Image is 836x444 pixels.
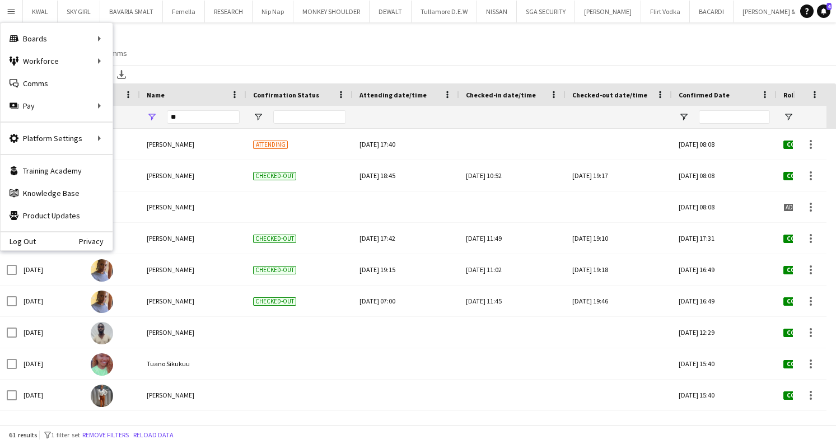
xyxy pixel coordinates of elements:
span: Confirmed [783,266,825,274]
div: [DATE] 11:02 [466,254,559,285]
div: [DATE] 10:52 [466,160,559,191]
a: Log Out [1,237,36,246]
button: DEWALT [370,1,412,22]
span: Confirmed [783,172,825,180]
button: Tullamore D.E.W [412,1,477,22]
span: [PERSON_NAME] [147,297,194,305]
div: [DATE] 17:31 [672,223,777,254]
input: Confirmed Date Filter Input [699,110,770,124]
a: Privacy [79,237,113,246]
a: Comms [97,46,132,60]
div: Platform Settings [1,127,113,149]
div: [DATE] 15:40 [672,380,777,410]
img: Suzan Wanjiku [91,259,113,282]
button: Remove filters [80,429,131,441]
a: Product Updates [1,204,113,227]
div: [DATE] [17,286,84,316]
div: Workforce [1,50,113,72]
div: [DATE] 17:42 [359,223,452,254]
div: [DATE] [17,348,84,379]
button: Reload data [131,429,176,441]
span: Confirmation Status [253,91,319,99]
img: John Karani [91,322,113,344]
button: BACARDI [690,1,734,22]
button: Open Filter Menu [783,112,793,122]
span: [PERSON_NAME] [147,265,194,274]
span: Checked-out [253,266,296,274]
span: Confirmed [783,391,825,400]
button: Femella [163,1,205,22]
div: [DATE] 11:45 [466,286,559,316]
div: [DATE] 19:15 [359,254,452,285]
div: [DATE] 17:40 [359,129,452,160]
div: [DATE] [17,317,84,348]
span: [PERSON_NAME] [147,203,194,211]
div: [DATE] 16:49 [672,286,777,316]
img: Sherelle Amanda [91,385,113,407]
span: [PERSON_NAME] [147,140,194,148]
button: Flirt Vodka [641,1,690,22]
input: Confirmation Status Filter Input [273,110,346,124]
button: RESEARCH [205,1,253,22]
app-action-btn: Export XLSX [115,68,128,81]
span: Checked-out [253,172,296,180]
span: Confirmed [783,360,825,368]
div: [DATE] [17,380,84,410]
button: KWAL [23,1,58,22]
span: Confirmed [783,329,825,337]
a: Training Academy [1,160,113,182]
span: [PERSON_NAME] [147,171,194,180]
div: [DATE] 19:17 [572,160,665,191]
span: Role Status [783,91,820,99]
a: 4 [817,4,830,18]
span: 1 filter set [51,431,80,439]
span: Checked-out [253,297,296,306]
img: Suzan Wanjiku [91,291,113,313]
button: Open Filter Menu [679,112,689,122]
img: Tuano Sikukuu [91,353,113,376]
div: [DATE] 16:49 [672,254,777,285]
span: Attending [253,141,288,149]
div: [DATE] [17,411,84,442]
a: Knowledge Base [1,182,113,204]
span: Confirmed Date [679,91,730,99]
div: Boards [1,27,113,50]
div: [DATE] 19:10 [572,223,665,254]
span: 4 [826,3,832,10]
span: Attending date/time [359,91,427,99]
span: Checked-out [253,235,296,243]
span: Tuano Sikukuu [147,359,190,368]
span: Confirmed [783,141,825,149]
span: [PERSON_NAME] [147,234,194,242]
input: Name Filter Input [167,110,240,124]
div: [DATE] 12:29 [672,317,777,348]
span: Name [147,91,165,99]
button: [PERSON_NAME] [575,1,641,22]
div: [DATE] 10:36 [672,411,777,442]
span: Confirmed [783,297,825,306]
div: [DATE] 08:08 [672,160,777,191]
button: NISSAN [477,1,517,22]
div: [DATE] 11:49 [466,223,559,254]
button: MONKEY SHOULDER [293,1,370,22]
div: [DATE] 07:00 [359,286,452,316]
span: Comms [102,48,127,58]
span: [PERSON_NAME] [147,328,194,336]
button: SKY GIRL [58,1,100,22]
button: Open Filter Menu [253,112,263,122]
a: Comms [1,72,113,95]
span: Checked-in date/time [466,91,536,99]
div: [DATE] 08:08 [672,191,777,222]
div: [DATE] 15:40 [672,348,777,379]
div: [DATE] 19:46 [572,286,665,316]
button: Open Filter Menu [147,112,157,122]
button: Nip Nap [253,1,293,22]
div: Pay [1,95,113,117]
span: [PERSON_NAME] [147,391,194,399]
button: SGA SECURITY [517,1,575,22]
div: [DATE] [17,254,84,285]
span: Checked-out date/time [572,91,647,99]
div: [DATE] 18:45 [359,160,452,191]
div: [DATE] 19:18 [572,254,665,285]
div: [DATE] 08:08 [672,129,777,160]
